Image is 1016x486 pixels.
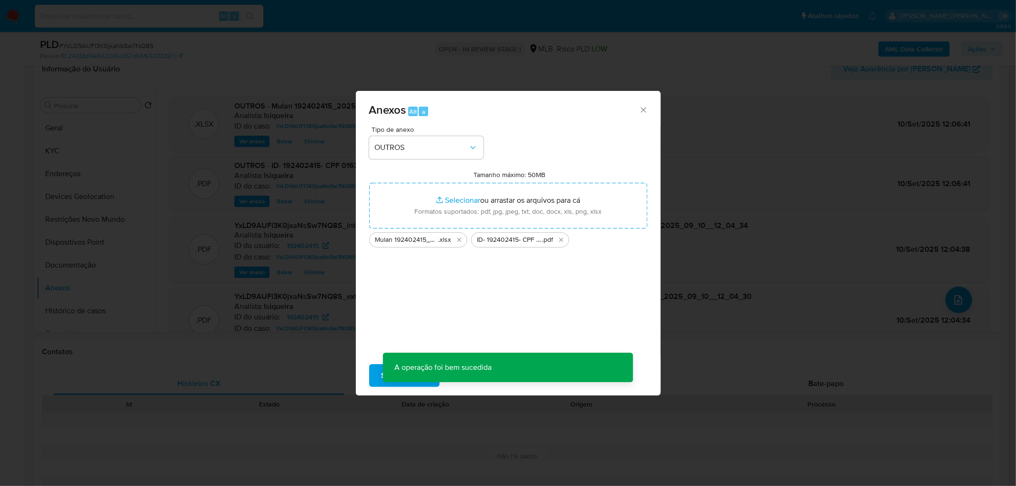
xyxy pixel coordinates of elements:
button: Excluir Mulan 192402415_2025_09_09_17_44_09.xlsx [453,234,465,246]
span: OUTROS [375,143,468,152]
span: ID- 192402415- CPF 01635644348 - [PERSON_NAME] IZIDORIO [PERSON_NAME] [477,235,543,245]
button: OUTROS [369,136,483,159]
button: Excluir ID- 192402415- CPF 01635644348 - ADAO IZIDORIO DA SILVA.pdf [555,234,567,246]
span: .xlsx [439,235,452,245]
span: Tipo de anexo [372,126,486,133]
span: Cancelar [456,365,487,386]
p: A operação foi bem sucedida [383,353,503,382]
span: Anexos [369,101,406,118]
span: .pdf [543,235,553,245]
ul: Arquivos selecionados [369,228,647,248]
button: Fechar [639,105,647,114]
button: Subir arquivo [369,364,440,387]
span: Subir arquivo [382,365,427,386]
span: Alt [409,107,417,116]
label: Tamanho máximo: 50MB [473,170,545,179]
span: a [422,107,425,116]
span: Mulan 192402415_2025_09_09_17_44_09 [375,235,439,245]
